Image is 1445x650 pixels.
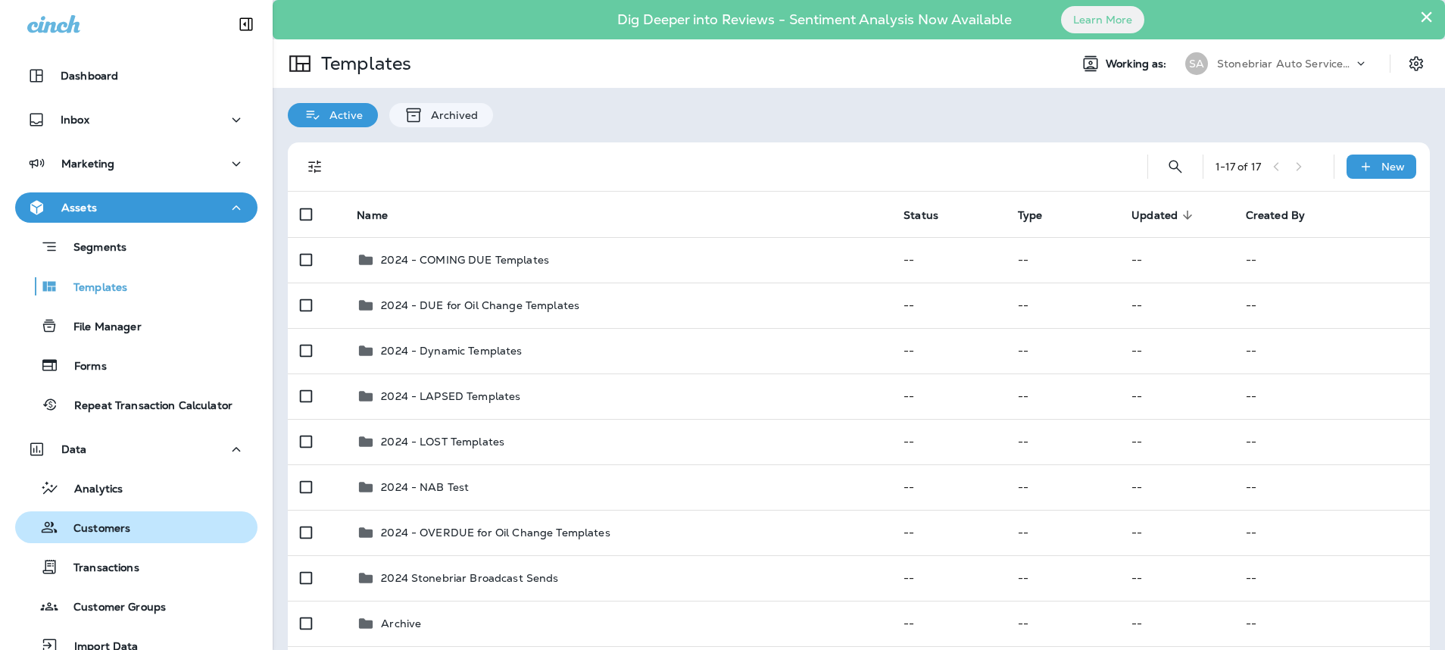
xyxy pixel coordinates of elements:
td: -- [1119,237,1234,283]
td: -- [1119,510,1234,555]
td: -- [891,555,1006,601]
span: Updated [1131,209,1178,222]
p: Stonebriar Auto Services Group [1217,58,1353,70]
p: Dashboard [61,70,118,82]
td: -- [1119,464,1234,510]
button: File Manager [15,310,257,342]
td: -- [1234,283,1430,328]
td: -- [1119,555,1234,601]
td: -- [1006,555,1119,601]
td: -- [1006,373,1119,419]
p: Inbox [61,114,89,126]
p: 2024 - COMING DUE Templates [381,254,549,266]
button: Forms [15,349,257,381]
p: Templates [315,52,411,75]
span: Name [357,209,388,222]
p: 2024 - NAB Test [381,481,469,493]
td: -- [891,419,1006,464]
p: Archived [423,109,478,121]
button: Search Templates [1160,152,1191,182]
button: Assets [15,192,257,223]
td: -- [1006,328,1119,373]
p: File Manager [58,320,142,335]
p: Dig Deeper into Reviews - Sentiment Analysis Now Available [573,17,1056,22]
p: Data [61,443,87,455]
p: 2024 - LAPSED Templates [381,390,520,402]
button: Analytics [15,472,257,504]
td: -- [1234,555,1430,601]
td: -- [1119,601,1234,646]
button: Customers [15,511,257,543]
button: Repeat Transaction Calculator [15,389,257,420]
p: Customer Groups [58,601,166,615]
td: -- [1234,237,1430,283]
p: New [1381,161,1405,173]
p: 2024 Stonebriar Broadcast Sends [381,572,558,584]
p: 2024 - OVERDUE for Oil Change Templates [381,527,610,539]
p: Repeat Transaction Calculator [59,399,233,414]
span: Status [904,208,958,222]
td: -- [1006,510,1119,555]
td: -- [1119,328,1234,373]
span: Status [904,209,938,222]
button: Marketing [15,148,257,179]
td: -- [891,464,1006,510]
p: 2024 - Dynamic Templates [381,345,522,357]
p: Forms [59,360,107,374]
td: -- [1006,283,1119,328]
td: -- [1119,419,1234,464]
button: Segments [15,230,257,263]
p: Analytics [59,483,123,497]
button: Customer Groups [15,590,257,622]
td: -- [1234,510,1430,555]
td: -- [1006,464,1119,510]
td: -- [1234,373,1430,419]
button: Inbox [15,105,257,135]
td: -- [1234,419,1430,464]
p: Archive [381,617,421,630]
td: -- [891,328,1006,373]
td: -- [891,373,1006,419]
td: -- [1234,328,1430,373]
p: Assets [61,202,97,214]
span: Created By [1246,209,1305,222]
td: -- [891,283,1006,328]
button: Filters [300,152,330,182]
button: Transactions [15,551,257,583]
span: Type [1018,208,1063,222]
p: Templates [58,281,127,295]
p: Segments [58,241,126,256]
button: Close [1419,5,1434,29]
td: -- [1119,283,1234,328]
span: Created By [1246,208,1325,222]
span: Name [357,208,407,222]
td: -- [1234,601,1430,646]
button: Data [15,434,257,464]
p: Active [322,109,363,121]
span: Working as: [1106,58,1170,70]
span: Updated [1131,208,1197,222]
p: Customers [58,522,130,536]
p: 2024 - LOST Templates [381,436,504,448]
button: Settings [1403,50,1430,77]
button: Dashboard [15,61,257,91]
button: Collapse Sidebar [225,9,267,39]
p: 2024 - DUE for Oil Change Templates [381,299,579,311]
p: Marketing [61,158,114,170]
td: -- [891,510,1006,555]
td: -- [1006,419,1119,464]
button: Templates [15,270,257,302]
div: SA [1185,52,1208,75]
td: -- [891,237,1006,283]
button: Learn More [1061,6,1144,33]
td: -- [1006,601,1119,646]
td: -- [891,601,1006,646]
td: -- [1234,464,1430,510]
td: -- [1119,373,1234,419]
p: Transactions [58,561,139,576]
td: -- [1006,237,1119,283]
span: Type [1018,209,1043,222]
div: 1 - 17 of 17 [1216,161,1261,173]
